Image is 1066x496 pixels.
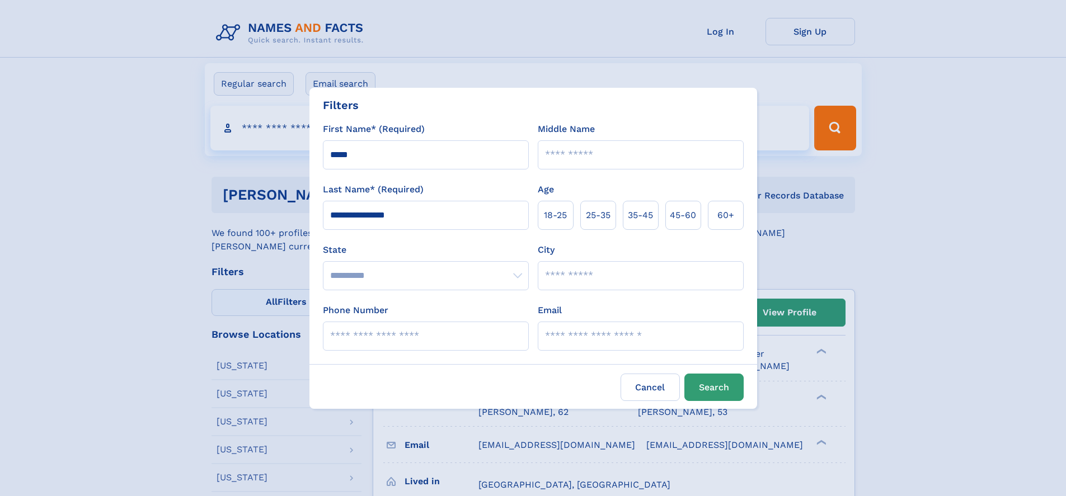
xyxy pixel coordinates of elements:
[538,243,555,257] label: City
[717,209,734,222] span: 60+
[323,183,424,196] label: Last Name* (Required)
[538,122,595,136] label: Middle Name
[621,374,680,401] label: Cancel
[538,304,562,317] label: Email
[323,304,388,317] label: Phone Number
[323,97,359,114] div: Filters
[586,209,611,222] span: 25‑35
[323,122,425,136] label: First Name* (Required)
[544,209,567,222] span: 18‑25
[628,209,653,222] span: 35‑45
[323,243,529,257] label: State
[538,183,554,196] label: Age
[684,374,744,401] button: Search
[670,209,696,222] span: 45‑60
